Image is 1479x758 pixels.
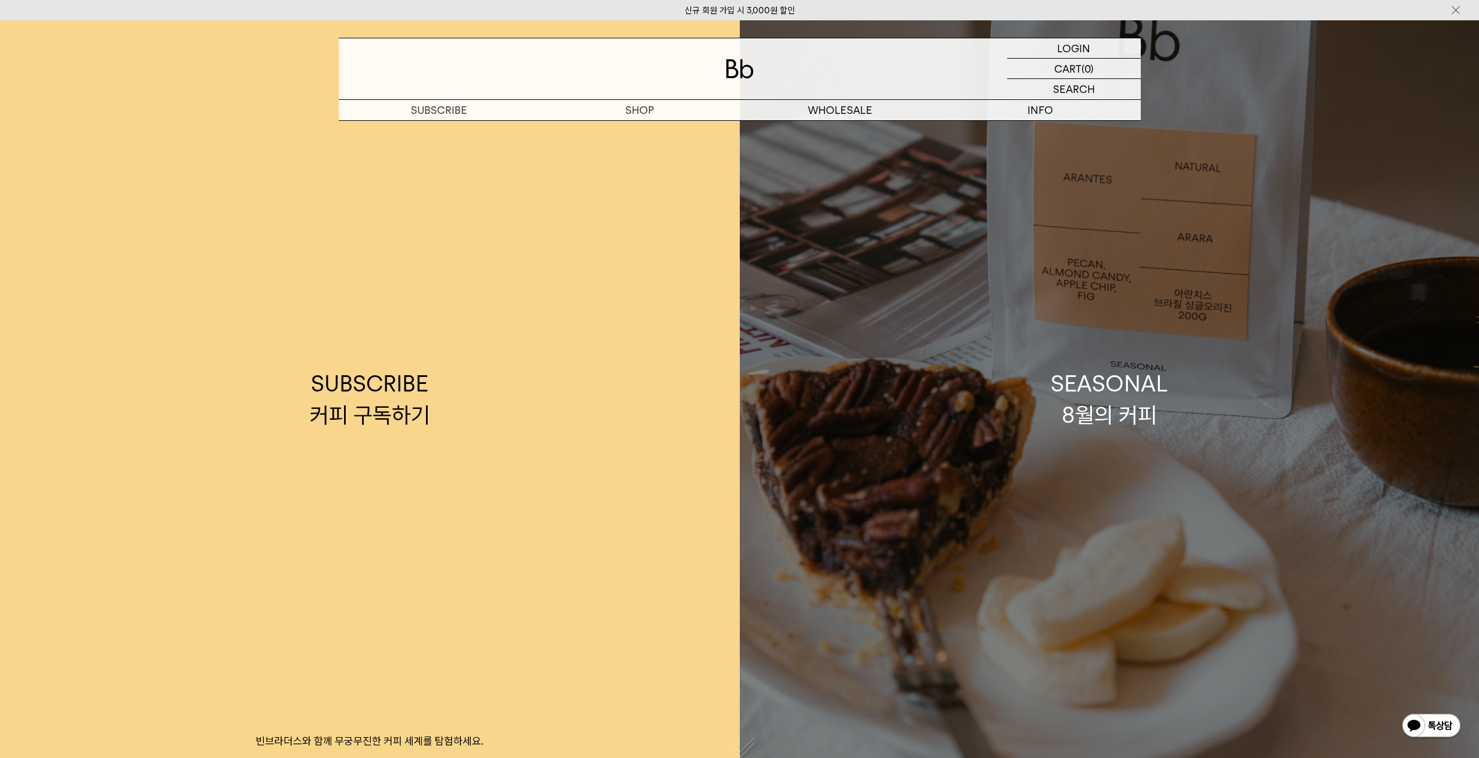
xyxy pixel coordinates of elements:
a: CART (0) [1007,59,1141,79]
p: INFO [940,100,1141,120]
div: SEASONAL 8월의 커피 [1051,368,1168,430]
p: LOGIN [1057,38,1090,58]
p: CART [1054,59,1082,78]
a: LOGIN [1007,38,1141,59]
img: 카카오톡 채널 1:1 채팅 버튼 [1401,713,1462,741]
a: 신규 회원 가입 시 3,000원 할인 [685,5,795,16]
div: SUBSCRIBE 커피 구독하기 [310,368,430,430]
a: SUBSCRIBE [339,100,539,120]
a: SHOP [539,100,740,120]
img: 로고 [726,59,754,78]
p: SEARCH [1053,79,1095,99]
p: WHOLESALE [740,100,940,120]
p: (0) [1082,59,1094,78]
